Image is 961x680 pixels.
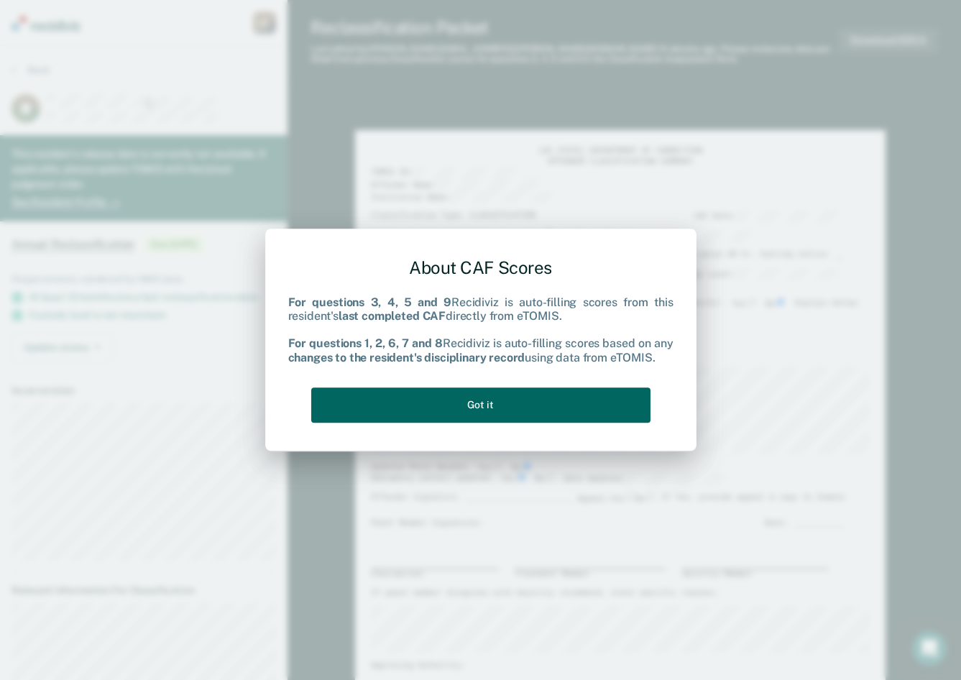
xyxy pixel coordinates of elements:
[288,351,525,364] b: changes to the resident's disciplinary record
[288,337,443,351] b: For questions 1, 2, 6, 7 and 8
[288,295,673,364] div: Recidiviz is auto-filling scores from this resident's directly from eTOMIS. Recidiviz is auto-fil...
[288,246,673,290] div: About CAF Scores
[311,387,650,423] button: Got it
[288,295,452,309] b: For questions 3, 4, 5 and 9
[339,309,446,323] b: last completed CAF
